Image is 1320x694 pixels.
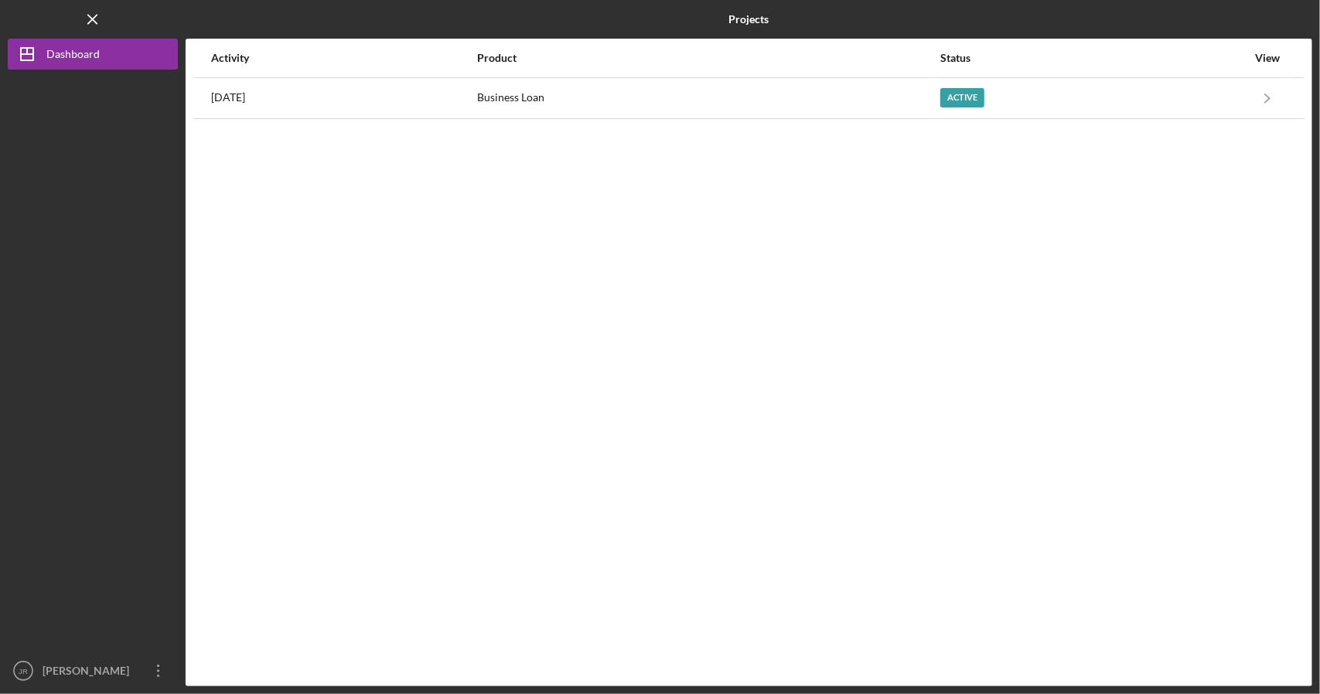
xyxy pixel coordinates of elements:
[211,91,245,104] time: 2024-04-01 21:17
[729,13,769,26] b: Projects
[477,79,940,117] div: Business Loan
[8,655,178,686] button: JR[PERSON_NAME] [PERSON_NAME]
[211,52,476,64] div: Activity
[477,52,940,64] div: Product
[46,39,100,73] div: Dashboard
[1248,52,1287,64] div: View
[19,667,28,675] text: JR
[8,39,178,70] button: Dashboard
[940,52,1247,64] div: Status
[940,88,984,107] div: Active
